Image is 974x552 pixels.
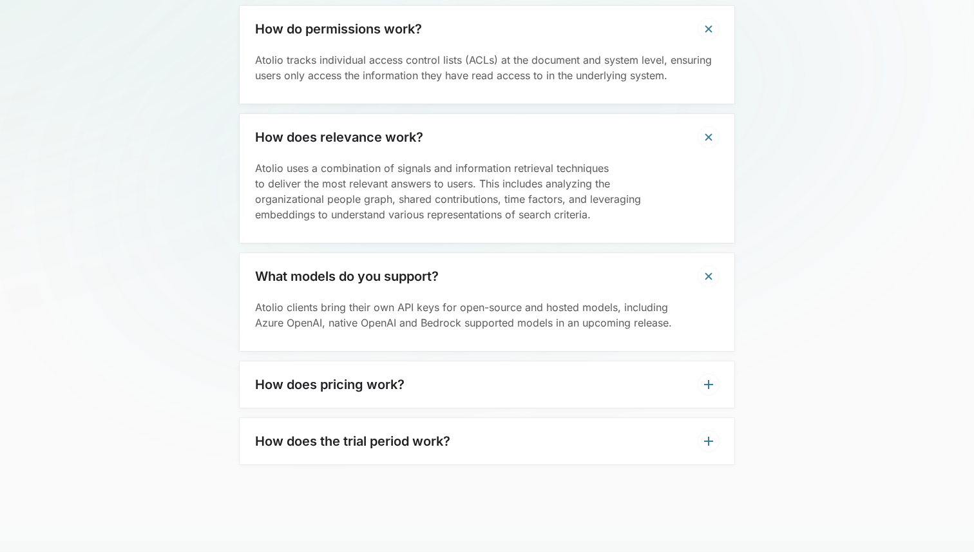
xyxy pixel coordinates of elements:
p: Atolio tracks individual access control lists (ACLs) at the document and system level, ensuring u... [255,52,719,83]
h3: How does relevance work? [255,129,423,145]
p: Atolio uses a combination of signals and information retrieval techniques to deliver the most rel... [255,160,719,222]
iframe: Chat Widget [910,490,974,552]
p: Atolio clients bring their own API keys for open-source and hosted models, including Azure OpenAI... [255,300,719,330]
h3: How does the trial period work? [255,433,450,449]
h3: What models do you support? [255,269,439,284]
h3: How does pricing work? [255,377,405,392]
h3: How do permissions work? [255,21,422,37]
